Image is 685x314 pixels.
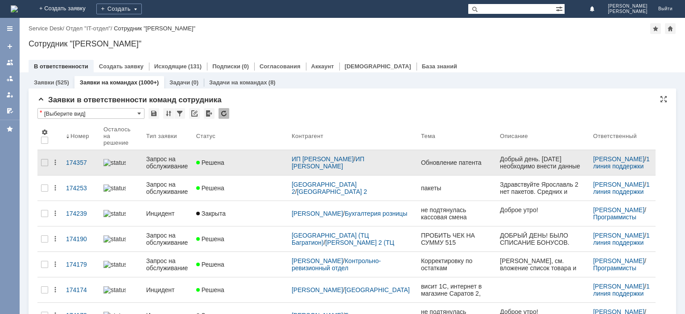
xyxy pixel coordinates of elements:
th: Номер [62,122,100,150]
th: Осталось на решение [100,122,143,150]
a: Программисты [593,214,636,221]
a: 174239 [62,205,100,222]
div: 174179 [66,261,96,268]
th: Ответственный [590,122,656,150]
a: висит 1С, интернет в магазине Саратов 2, интернет есть! Касса сильно тормозит [417,277,496,302]
div: / [593,181,652,195]
div: ПРОБИТЬ ЧЕК НА СУММУ 515 [421,232,493,246]
a: 174253 [62,179,100,197]
a: 174179 [62,255,100,273]
a: 174357 [62,154,100,172]
div: (131) [188,63,202,70]
img: logo [11,5,18,13]
div: Действия [52,184,59,192]
div: Тип заявки [146,133,177,139]
img: statusbar-100 (1).png [103,210,126,217]
div: Настройки списка отличаются от сохраненных в виде [40,109,42,116]
span: Решена [196,159,224,166]
a: ПРОБИТЬ ЧЕК НА СУММУ 515 [417,226,496,251]
a: statusbar-100 (1).png [100,205,143,222]
span: Заявки в ответственности команд сотрудника [37,96,222,104]
th: Контрагент [288,122,417,150]
a: statusbar-100 (1).png [100,230,143,248]
div: 174190 [66,235,96,243]
a: Корректировку по остаткам [417,252,496,277]
a: statusbar-100 (1).png [100,154,143,172]
div: Описание [500,133,528,139]
a: Задачи [169,79,190,86]
a: Аккаунт [311,63,334,70]
div: / [593,232,652,246]
span: Решена [196,235,224,243]
a: Запрос на обслуживание [143,176,193,201]
a: Задачи на командах [209,79,267,86]
a: Отдел "IT-отдел" [66,25,111,32]
a: Контрольно-ревизионный отдел [292,257,381,272]
a: Создать заявку [3,39,17,54]
img: statusbar-100 (1).png [103,159,126,166]
a: пакеты [417,179,496,197]
img: statusbar-100 (1).png [103,184,126,192]
div: Скопировать ссылку на список [189,108,200,119]
a: [PERSON_NAME] [292,210,343,217]
div: / [292,286,414,293]
p: Добрый день. При формировании заказов на Озон, в последнее время, по всем 3м организациям очень д... [3,7,68,314]
a: Перейти на домашнюю страницу [11,5,18,13]
div: Тема [421,133,435,139]
a: Инцидент [143,205,193,222]
a: Решена [193,281,288,299]
img: statusbar-100 (1).png [103,235,126,243]
a: [PERSON_NAME] [292,257,343,264]
div: Экспорт списка [204,108,215,119]
div: Сохранить вид [149,108,159,119]
img: statusbar-60 (1).png [103,286,126,293]
a: 1 линия поддержки МБК [593,181,652,202]
div: На всю страницу [660,96,667,103]
a: Создать заявку [99,63,144,70]
a: Бухгалтерия розницы [345,210,407,217]
a: Заявки на командах [3,55,17,70]
a: Решена [193,230,288,248]
div: висит 1С, интернет в магазине Саратов 2, интернет есть! Касса сильно тормозит [421,283,493,297]
a: [GEOGRAPHIC_DATA] (ТЦ Багратион) [292,232,371,246]
a: Мои заявки [3,88,17,102]
div: Действия [52,261,59,268]
div: 174357 [66,159,96,166]
a: [PERSON_NAME] 2 (ТЦ [PERSON_NAME]) [292,239,396,253]
div: пакеты [421,184,493,192]
a: Закрыта [193,205,288,222]
th: Тема [417,122,496,150]
div: / [292,181,414,195]
a: 1 линия поддержки МБК [593,155,652,177]
div: Запрос на обслуживание [146,232,189,246]
div: Инцидент [146,210,189,217]
a: 1 линия поддержки МБК [593,283,652,304]
div: (525) [55,79,69,86]
a: Service Desk [29,25,63,32]
div: / [593,283,652,297]
div: / [292,210,414,217]
div: Сотрудник "[PERSON_NAME]" [29,39,676,48]
div: (1000+) [139,79,159,86]
div: Добавить в избранное [650,23,661,34]
span: Закрыта [196,210,226,217]
a: [GEOGRAPHIC_DATA] 2 [292,181,359,195]
span: [PERSON_NAME] [608,4,648,9]
a: statusbar-100 (1).png [100,255,143,273]
div: Запрос на обслуживание [146,155,189,170]
a: Подписки [212,63,240,70]
div: 174239 [66,210,96,217]
div: / [29,25,66,32]
a: [PERSON_NAME] [593,206,644,214]
span: Расширенный поиск [556,4,565,13]
a: Заявки [34,79,54,86]
a: 174174 [62,281,100,299]
a: Решена [193,179,288,197]
a: Запрос на обслуживание [143,150,193,175]
div: Контрагент [292,133,323,139]
span: Решена [196,184,224,192]
a: [PERSON_NAME] [292,286,343,293]
span: [PERSON_NAME] [608,9,648,14]
a: ИП [PERSON_NAME] [292,155,354,163]
div: Действия [52,210,59,217]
